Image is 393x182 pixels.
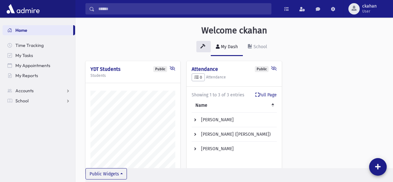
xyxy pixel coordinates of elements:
span: My Tasks [15,53,33,58]
img: AdmirePro [5,3,41,15]
button: 0 [192,73,205,82]
h4: Attendance [192,66,276,72]
td: [PERSON_NAME] ([PERSON_NAME]) [192,127,276,142]
h4: YDT Students [90,66,175,72]
a: My Dash [211,38,243,56]
span: 0 [194,75,202,80]
a: My Tasks [3,50,75,60]
td: [PERSON_NAME] [192,142,276,156]
h5: Students [90,73,175,78]
a: Home [3,25,73,35]
span: Time Tracking [15,43,44,48]
a: My Appointments [3,60,75,71]
span: My Appointments [15,63,50,68]
div: My Dash [220,44,238,49]
div: Public [153,66,167,72]
a: School [3,96,75,106]
h3: Welcome ckahan [201,25,267,36]
td: [PERSON_NAME] [192,113,276,127]
div: Showing 1 to 3 of 3 entries [192,92,276,98]
a: Time Tracking [3,40,75,50]
a: My Reports [3,71,75,81]
th: Name [192,98,276,113]
div: School [252,44,267,49]
span: School [15,98,29,104]
div: Public [255,66,269,72]
a: Accounts [3,86,75,96]
span: ckahan [362,4,377,9]
span: User [362,9,377,14]
input: Search [95,3,271,14]
span: My Reports [15,73,38,78]
h5: Attendance [192,73,276,82]
a: School [243,38,272,56]
button: Public Widgets [85,168,127,179]
span: Home [15,27,27,33]
span: Accounts [15,88,34,94]
a: Full Page [255,92,277,98]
